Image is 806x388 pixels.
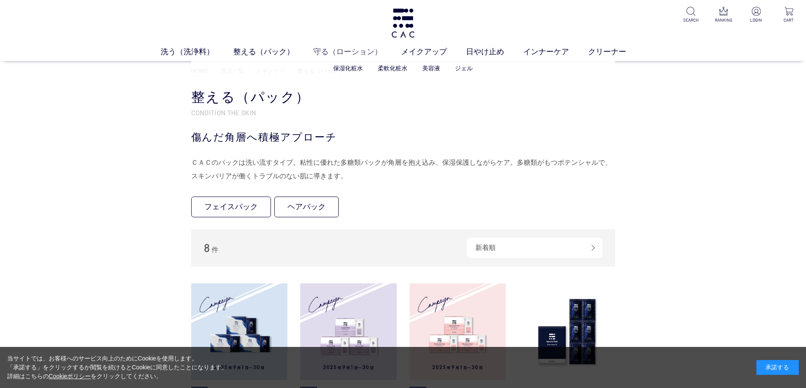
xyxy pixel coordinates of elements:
a: ヘアパック [274,197,339,217]
div: 傷んだ角層へ積極アプローチ [191,130,615,145]
a: メイクアップ [401,46,466,58]
div: ＣＡＣのパックは洗い流すタイプ。粘性に優れた多糖類パックが角層を抱え込み、保湿保護しながらケア。多糖類がもつポテンシャルで、スキンバリアが働くトラブルのない肌に導きます。 [191,156,615,183]
a: 柔軟化粧水 [378,65,407,72]
a: ジェル [455,65,473,72]
div: 承諾する [756,360,799,375]
a: クリーナー [588,46,645,58]
a: フェイスパック [191,197,271,217]
span: 8 [204,241,210,254]
a: Cookieポリシー [49,373,91,380]
a: RANKING [713,7,734,23]
a: インナーケア [523,46,588,58]
a: 洗う（洗浄料） [161,46,233,58]
a: SEARCH [680,7,701,23]
div: 新着順 [467,238,602,258]
img: logo [390,8,416,38]
img: ＣＡＣスペシャルパック お試しサイズ（６包） [519,283,615,380]
a: CART [778,7,799,23]
a: 日やけ止め [466,46,523,58]
p: RANKING [713,17,734,23]
a: 整える（パック） [233,46,313,58]
p: SEARCH [680,17,701,23]
img: ＣＡＣ ハーモナイズパック キャンペーン３箱セット（2箱+１箱プレゼント） [410,283,506,380]
a: 保湿化粧水 [333,65,363,72]
h1: 整える（パック） [191,88,615,106]
p: CART [778,17,799,23]
div: 当サイトでは、お客様へのサービス向上のためにCookieを使用します。 「承諾する」をクリックするか閲覧を続けるとCookieに同意したことになります。 詳細はこちらの をクリックしてください。 [7,354,228,381]
a: LOGIN [746,7,767,23]
img: ＣＡＣ コルネオパック キャンペーン３箱セット（2箱＋１箱プレゼント） [300,283,397,380]
a: 守る（ローション） [313,46,401,58]
p: CONDITION THE SKIN [191,108,615,117]
span: 件 [212,246,218,253]
img: ＣＡＣ スペシャルパック キャンペーン３箱セット（2箱+１箱プレゼント） [191,283,288,380]
a: 美容液 [422,65,440,72]
p: LOGIN [746,17,767,23]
